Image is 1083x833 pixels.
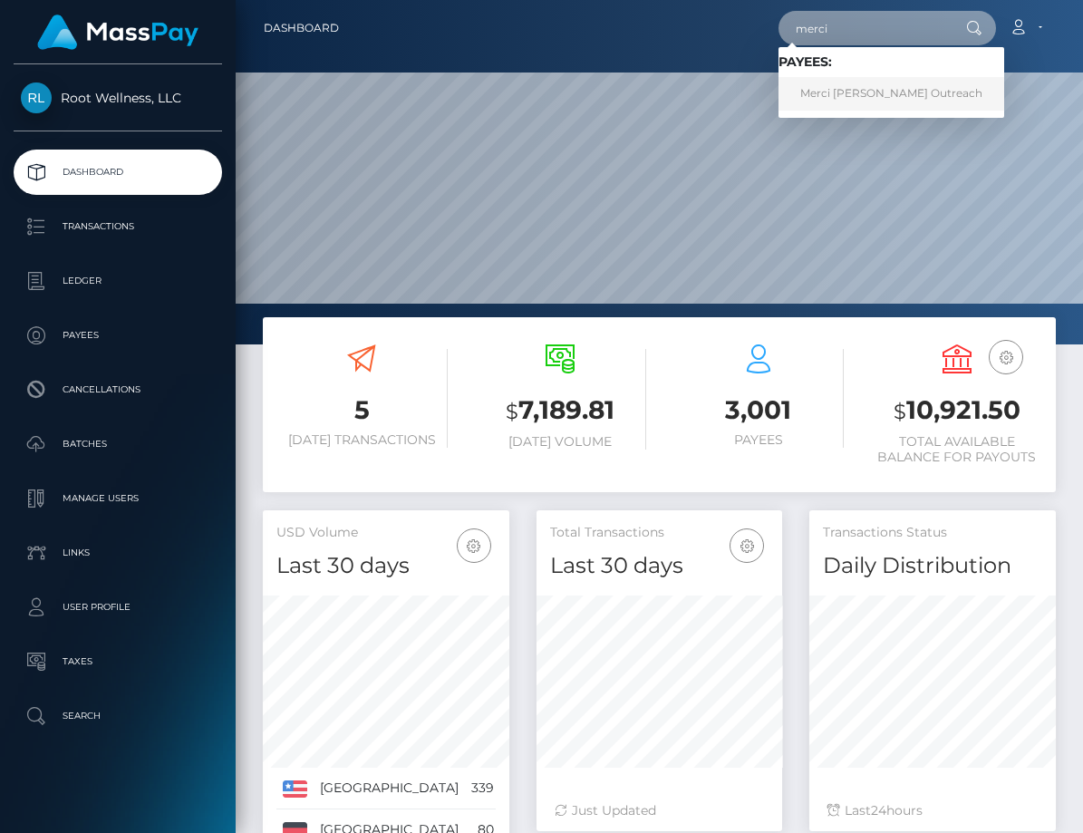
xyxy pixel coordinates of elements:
[21,159,215,186] p: Dashboard
[21,376,215,403] p: Cancellations
[21,648,215,675] p: Taxes
[673,432,845,448] h6: Payees
[550,524,769,542] h5: Total Transactions
[465,768,500,809] td: 339
[276,392,448,428] h3: 5
[14,639,222,684] a: Taxes
[475,392,646,430] h3: 7,189.81
[21,594,215,621] p: User Profile
[827,801,1038,820] div: Last hours
[14,150,222,195] a: Dashboard
[283,780,307,797] img: US.png
[871,802,886,818] span: 24
[21,485,215,512] p: Manage Users
[264,9,339,47] a: Dashboard
[14,530,222,576] a: Links
[14,585,222,630] a: User Profile
[778,77,1004,111] a: Merci [PERSON_NAME] Outreach
[475,434,646,450] h6: [DATE] Volume
[823,550,1042,582] h4: Daily Distribution
[871,392,1042,430] h3: 10,921.50
[14,693,222,739] a: Search
[778,11,949,45] input: Search...
[276,550,496,582] h4: Last 30 days
[21,213,215,240] p: Transactions
[14,204,222,249] a: Transactions
[871,434,1042,465] h6: Total Available Balance for Payouts
[778,54,1004,70] h6: Payees:
[21,267,215,295] p: Ledger
[14,421,222,467] a: Batches
[314,768,465,809] td: [GEOGRAPHIC_DATA]
[21,702,215,730] p: Search
[14,313,222,358] a: Payees
[823,524,1042,542] h5: Transactions Status
[550,550,769,582] h4: Last 30 days
[555,801,765,820] div: Just Updated
[276,524,496,542] h5: USD Volume
[14,258,222,304] a: Ledger
[673,392,845,428] h3: 3,001
[506,399,518,424] small: $
[14,90,222,106] span: Root Wellness, LLC
[14,476,222,521] a: Manage Users
[21,539,215,567] p: Links
[21,322,215,349] p: Payees
[894,399,906,424] small: $
[276,432,448,448] h6: [DATE] Transactions
[37,15,198,50] img: MassPay Logo
[14,367,222,412] a: Cancellations
[21,82,52,113] img: Root Wellness, LLC
[21,431,215,458] p: Batches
